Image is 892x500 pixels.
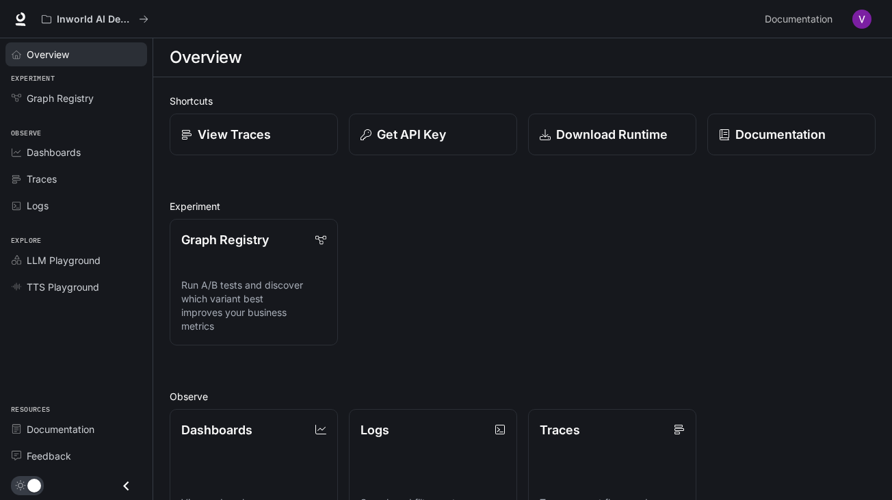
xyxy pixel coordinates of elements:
[5,275,147,299] a: TTS Playground
[170,389,876,404] h2: Observe
[556,125,668,144] p: Download Runtime
[36,5,155,33] button: All workspaces
[27,91,94,105] span: Graph Registry
[181,421,252,439] p: Dashboards
[528,114,696,155] a: Download Runtime
[181,231,269,249] p: Graph Registry
[27,253,101,267] span: LLM Playground
[27,145,81,159] span: Dashboards
[349,114,517,155] button: Get API Key
[27,280,99,294] span: TTS Playground
[27,47,69,62] span: Overview
[707,114,876,155] a: Documentation
[765,11,832,28] span: Documentation
[360,421,389,439] p: Logs
[540,421,580,439] p: Traces
[170,219,338,345] a: Graph RegistryRun A/B tests and discover which variant best improves your business metrics
[5,140,147,164] a: Dashboards
[27,198,49,213] span: Logs
[759,5,843,33] a: Documentation
[27,449,71,463] span: Feedback
[27,172,57,186] span: Traces
[170,114,338,155] a: View Traces
[5,42,147,66] a: Overview
[5,248,147,272] a: LLM Playground
[170,199,876,213] h2: Experiment
[5,444,147,468] a: Feedback
[181,278,326,333] p: Run A/B tests and discover which variant best improves your business metrics
[5,86,147,110] a: Graph Registry
[5,417,147,441] a: Documentation
[735,125,826,144] p: Documentation
[170,44,241,71] h1: Overview
[5,167,147,191] a: Traces
[170,94,876,108] h2: Shortcuts
[848,5,876,33] button: User avatar
[377,125,446,144] p: Get API Key
[111,472,142,500] button: Close drawer
[852,10,871,29] img: User avatar
[57,14,133,25] p: Inworld AI Demos
[5,194,147,218] a: Logs
[198,125,271,144] p: View Traces
[27,422,94,436] span: Documentation
[27,477,41,492] span: Dark mode toggle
